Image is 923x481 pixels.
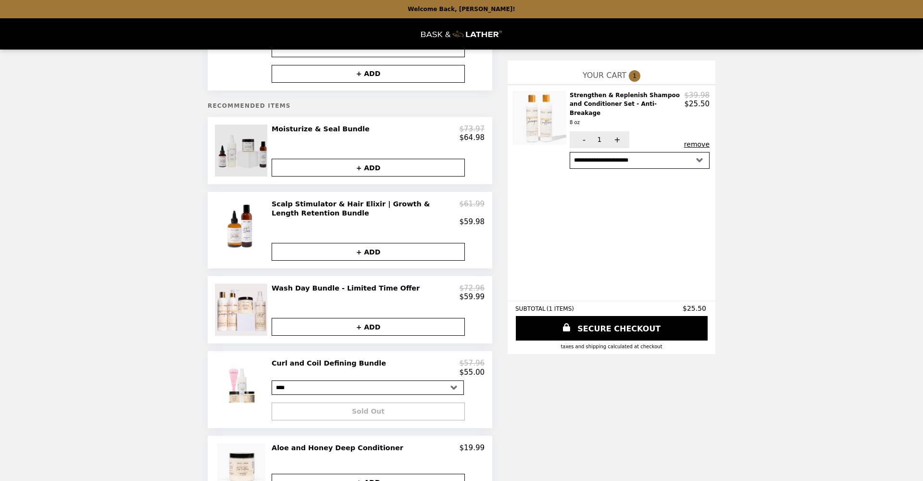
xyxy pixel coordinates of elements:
[272,200,460,217] h2: Scalp Stimulator & Hair Elixir | Growth & Length Retention Bundle
[515,344,708,349] div: Taxes and Shipping calculated at checkout
[683,304,708,312] span: $25.50
[547,305,574,312] span: ( 1 ITEMS )
[272,159,465,177] button: + ADD
[684,140,710,148] button: remove
[215,125,269,177] img: Moisturize & Seal Bundle
[570,131,596,148] button: -
[214,359,271,413] img: Curl and Coil Defining Bundle
[408,6,515,13] p: Welcome Back, [PERSON_NAME]!
[272,243,465,261] button: + ADD
[460,359,485,367] p: $57.96
[460,217,485,226] p: $59.98
[272,65,465,83] button: + ADD
[215,284,269,336] img: Wash Day Bundle - Limited Time Offer
[570,118,681,127] div: 8 oz
[685,100,710,108] p: $25.50
[460,125,485,133] p: $73.97
[570,91,685,127] h2: Strengthen & Replenish Shampoo and Conditioner Set - Anti-Breakage
[272,380,464,395] select: Select a product variant
[629,70,640,82] span: 1
[512,91,569,145] img: Strengthen & Replenish Shampoo and Conditioner Set - Anti-Breakage
[460,292,485,301] p: $59.99
[460,200,485,217] p: $61.99
[685,91,710,100] p: $39.98
[272,125,374,133] h2: Moisturize & Seal Bundle
[516,316,708,341] a: SECURE CHECKOUT
[272,318,465,336] button: + ADD
[603,131,629,148] button: +
[421,24,502,44] img: Brand Logo
[460,443,485,452] p: $19.99
[214,200,271,253] img: Scalp Stimulator & Hair Elixir | Growth & Length Retention Bundle
[460,284,485,292] p: $72.96
[208,102,492,109] h5: Recommended Items
[583,71,626,80] span: YOUR CART
[272,359,390,367] h2: Curl and Coil Defining Bundle
[460,133,485,142] p: $64.98
[570,152,710,169] select: Select a subscription option
[272,443,407,452] h2: Aloe and Honey Deep Conditioner
[460,368,485,377] p: $55.00
[272,284,424,292] h2: Wash Day Bundle - Limited Time Offer
[515,305,547,312] span: SUBTOTAL
[598,136,602,143] span: 1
